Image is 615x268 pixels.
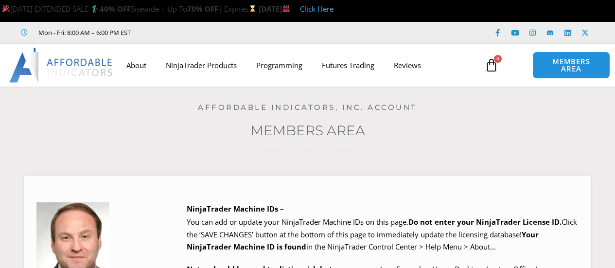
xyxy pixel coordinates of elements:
strong: [DATE] [259,4,290,14]
strong: 70% OFF [187,4,218,14]
a: NinjaTrader Products [156,54,246,76]
a: Click Here [300,4,334,14]
img: 🎉 [2,5,10,12]
span: 0 [494,55,502,63]
img: 🏭 [282,5,290,12]
b: Do not enter your NinjaTrader License ID. [408,217,562,227]
a: 0 [470,51,513,79]
a: About [117,54,156,76]
a: Affordable Indicators, Inc. Account [198,103,417,112]
a: Members Area [250,122,365,139]
img: ⌛ [249,5,256,12]
nav: Menu [117,54,480,76]
img: LogoAI | Affordable Indicators – NinjaTrader [9,48,114,83]
iframe: Customer reviews powered by Trustpilot [144,28,290,37]
a: Programming [246,54,312,76]
a: Futures Trading [312,54,384,76]
span: Click the ‘SAVE CHANGES’ button at the bottom of this page to immediately update the licensing da... [187,217,577,251]
strong: 40% OFF [100,4,131,14]
a: Reviews [384,54,431,76]
span: You can add or update your NinjaTrader Machine IDs on this page. [187,217,408,227]
span: Mon - Fri: 8:00 AM – 6:00 PM EST [36,27,131,38]
span: MEMBERS AREA [543,58,599,72]
b: NinjaTrader Machine IDs – [187,204,284,214]
a: MEMBERS AREA [532,52,610,79]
